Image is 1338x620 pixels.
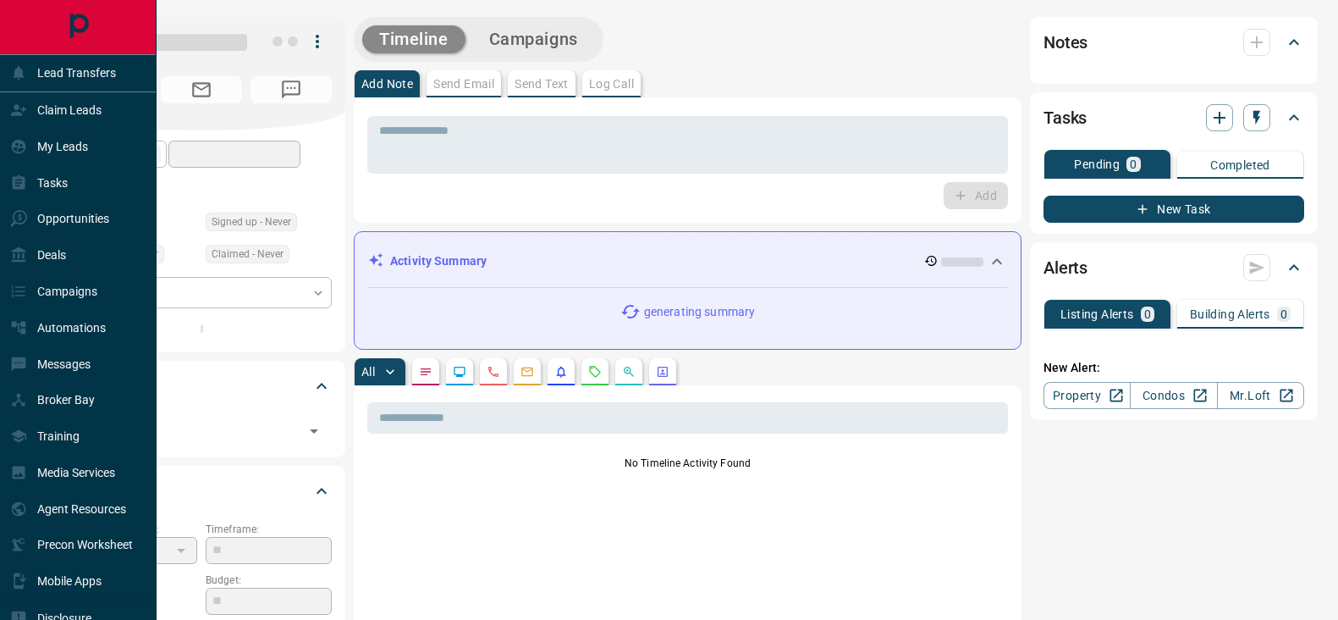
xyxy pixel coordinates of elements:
p: Timeframe: [206,522,332,537]
p: generating summary [644,303,755,321]
svg: Calls [487,365,500,379]
p: Listing Alerts [1060,308,1134,320]
p: 0 [1280,308,1287,320]
svg: Lead Browsing Activity [453,365,466,379]
p: Pending [1074,158,1120,170]
div: Alerts [1043,247,1304,288]
a: Property [1043,382,1131,409]
h2: Alerts [1043,254,1087,281]
svg: Agent Actions [656,365,669,379]
button: New Task [1043,196,1304,223]
span: No Number [251,76,332,103]
a: Mr.Loft [1217,382,1304,409]
span: Signed up - Never [212,213,291,230]
p: 0 [1130,158,1137,170]
span: Claimed - Never [212,246,284,263]
button: Open [302,419,326,443]
p: Add Note [361,78,413,90]
p: All [361,366,375,378]
p: 0 [1144,308,1151,320]
p: Budget: [206,573,332,588]
p: No Timeline Activity Found [367,456,1008,471]
svg: Requests [588,365,602,379]
svg: Emails [520,365,534,379]
p: Activity Summary [390,252,487,270]
div: Tasks [1043,97,1304,138]
p: Completed [1210,159,1270,171]
svg: Notes [419,365,432,379]
div: Activity Summary [368,246,1007,277]
button: Campaigns [472,25,595,53]
div: Criteria [71,471,332,512]
div: Notes [1043,22,1304,63]
span: No Email [161,76,242,103]
button: Timeline [362,25,465,53]
h2: Notes [1043,29,1087,56]
div: Tags [71,366,332,407]
p: New Alert: [1043,359,1304,377]
h2: Tasks [1043,104,1087,131]
svg: Listing Alerts [554,365,568,379]
p: Building Alerts [1190,308,1270,320]
a: Condos [1130,382,1217,409]
svg: Opportunities [622,365,636,379]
